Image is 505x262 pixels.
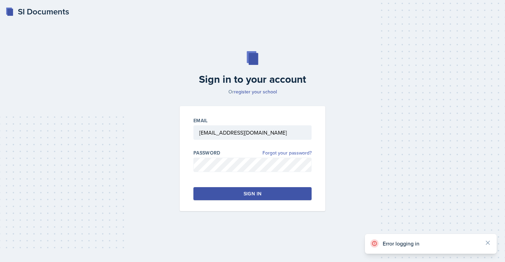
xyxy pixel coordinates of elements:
[383,240,479,247] p: Error logging in
[176,73,329,86] h2: Sign in to your account
[262,149,312,157] a: Forgot your password?
[193,149,221,156] label: Password
[193,125,312,140] input: Email
[5,5,69,18] a: SI Documents
[193,117,208,124] label: Email
[176,88,329,95] p: Or
[234,88,277,95] a: register your school
[244,190,261,197] div: Sign in
[193,187,312,200] button: Sign in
